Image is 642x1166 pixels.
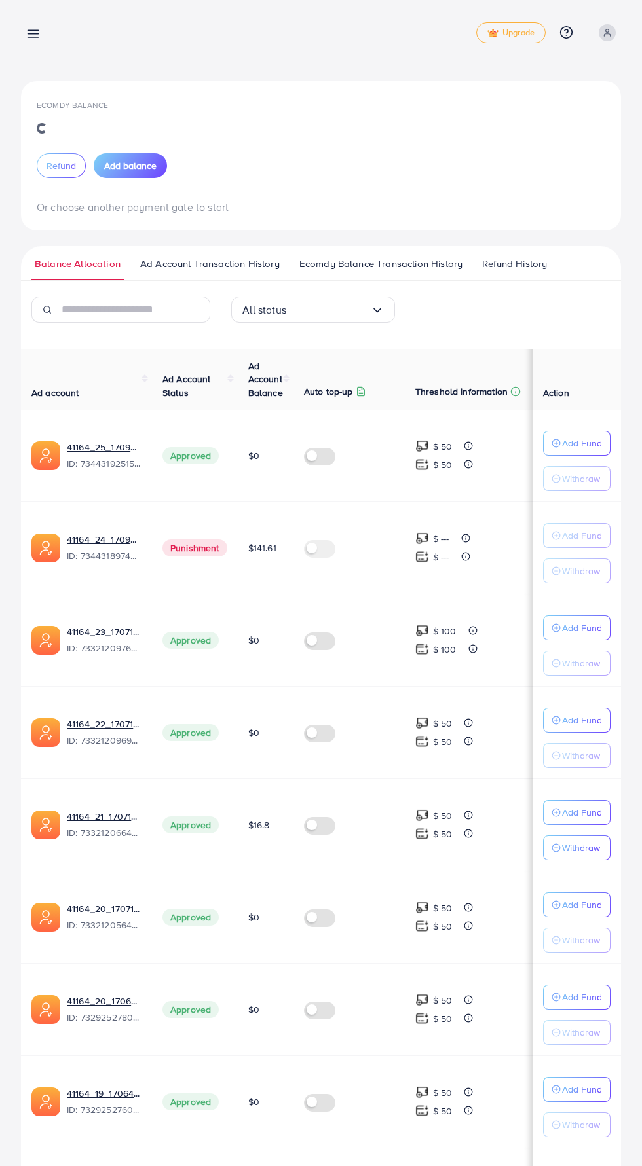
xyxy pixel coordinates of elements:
[140,257,280,271] span: Ad Account Transaction History
[415,384,508,399] p: Threshold information
[67,441,142,471] div: <span class='underline'>41164_25_1709982599082</span></br>7344319251534069762
[31,1087,60,1116] img: ic-ads-acc.e4c84228.svg
[162,447,219,464] span: Approved
[543,708,611,733] button: Add Fund
[562,1025,600,1040] p: Withdraw
[37,153,86,178] button: Refund
[67,994,142,1008] a: 41164_20_1706474683598
[433,457,453,473] p: $ 50
[562,655,600,671] p: Withdraw
[415,735,429,748] img: top-up amount
[543,1112,611,1137] button: Withdraw
[162,1093,219,1110] span: Approved
[67,734,142,747] span: ID: 7332120969684811778
[543,1077,611,1102] button: Add Fund
[415,716,429,730] img: top-up amount
[415,642,429,656] img: top-up amount
[433,1011,453,1027] p: $ 50
[67,902,142,932] div: <span class='underline'>41164_20_1707142368069</span></br>7332120564271874049
[433,439,453,454] p: $ 50
[487,28,535,38] span: Upgrade
[37,100,108,111] span: Ecomdy Balance
[67,457,142,470] span: ID: 7344319251534069762
[415,458,429,471] img: top-up amount
[31,903,60,932] img: ic-ads-acc.e4c84228.svg
[67,441,142,454] a: 41164_25_1709982599082
[67,533,142,563] div: <span class='underline'>41164_24_1709982576916</span></br>7344318974215340033
[67,625,142,655] div: <span class='underline'>41164_23_1707142475983</span></br>7332120976240689154
[67,533,142,546] a: 41164_24_1709982576916
[31,626,60,655] img: ic-ads-acc.e4c84228.svg
[248,541,276,555] span: $141.61
[162,632,219,649] span: Approved
[248,449,259,462] span: $0
[433,993,453,1008] p: $ 50
[94,153,167,178] button: Add balance
[67,810,142,823] a: 41164_21_1707142387585
[286,300,371,320] input: Search for option
[562,748,600,763] p: Withdraw
[415,827,429,841] img: top-up amount
[162,724,219,741] span: Approved
[433,808,453,824] p: $ 50
[67,1087,142,1100] a: 41164_19_1706474666940
[543,431,611,456] button: Add Fund
[35,257,121,271] span: Balance Allocation
[562,435,602,451] p: Add Fund
[433,734,453,750] p: $ 50
[248,726,259,739] span: $0
[231,297,395,323] div: Search for option
[562,1082,602,1097] p: Add Fund
[415,1104,429,1118] img: top-up amount
[415,439,429,453] img: top-up amount
[543,615,611,640] button: Add Fund
[415,993,429,1007] img: top-up amount
[562,1117,600,1133] p: Withdraw
[562,840,600,856] p: Withdraw
[543,466,611,491] button: Withdraw
[543,835,611,860] button: Withdraw
[415,809,429,822] img: top-up amount
[31,386,79,399] span: Ad account
[562,932,600,948] p: Withdraw
[67,919,142,932] span: ID: 7332120564271874049
[543,651,611,676] button: Withdraw
[543,985,611,1010] button: Add Fund
[433,623,457,639] p: $ 100
[562,897,602,913] p: Add Fund
[67,642,142,655] span: ID: 7332120976240689154
[433,1103,453,1119] p: $ 50
[31,718,60,747] img: ic-ads-acc.e4c84228.svg
[299,257,463,271] span: Ecomdy Balance Transaction History
[242,300,286,320] span: All status
[433,826,453,842] p: $ 50
[433,642,457,657] p: $ 100
[31,995,60,1024] img: ic-ads-acc.e4c84228.svg
[67,994,142,1025] div: <span class='underline'>41164_20_1706474683598</span></br>7329252780571557890
[543,386,569,399] span: Action
[415,1085,429,1099] img: top-up amount
[562,528,602,543] p: Add Fund
[248,1095,259,1108] span: $0
[162,539,227,556] span: Punishment
[543,558,611,583] button: Withdraw
[562,805,602,820] p: Add Fund
[31,811,60,839] img: ic-ads-acc.e4c84228.svg
[162,373,211,399] span: Ad Account Status
[562,620,602,636] p: Add Fund
[304,384,353,399] p: Auto top-up
[31,534,60,562] img: ic-ads-acc.e4c84228.svg
[31,441,60,470] img: ic-ads-acc.e4c84228.svg
[37,199,605,215] p: Or choose another payment gate to start
[562,471,600,486] p: Withdraw
[415,624,429,638] img: top-up amount
[67,810,142,840] div: <span class='underline'>41164_21_1707142387585</span></br>7332120664427642882
[415,532,429,545] img: top-up amount
[543,523,611,548] button: Add Fund
[162,1001,219,1018] span: Approved
[248,634,259,647] span: $0
[433,900,453,916] p: $ 50
[162,909,219,926] span: Approved
[433,1085,453,1101] p: $ 50
[67,902,142,915] a: 41164_20_1707142368069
